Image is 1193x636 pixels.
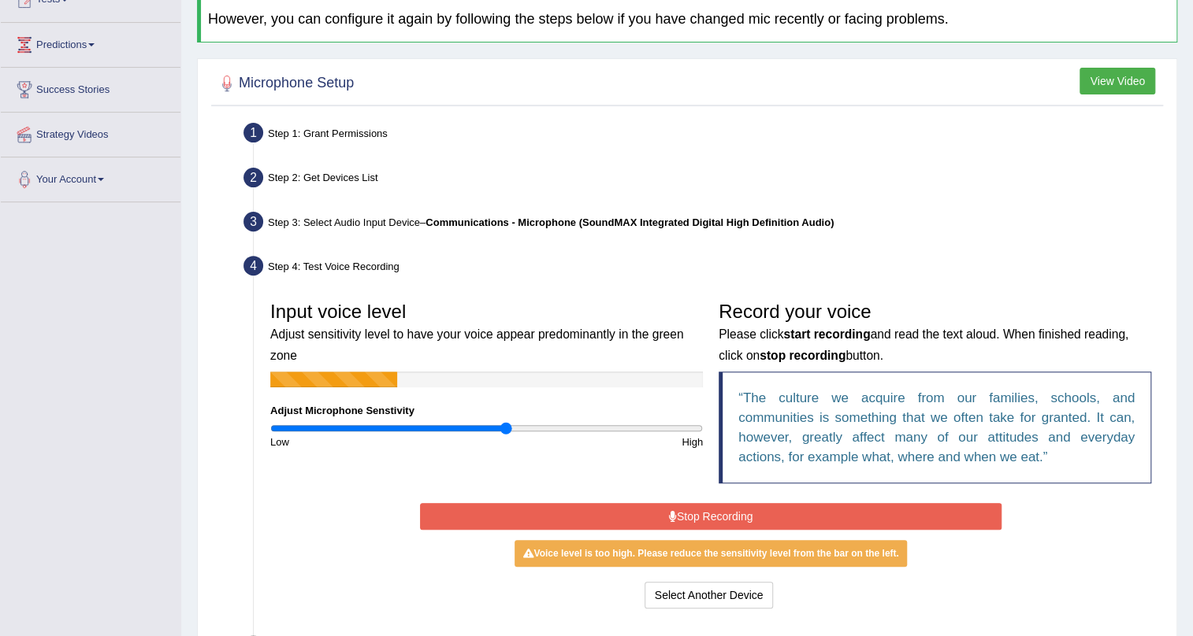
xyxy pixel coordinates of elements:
[719,301,1151,364] h3: Record your voice
[420,216,834,228] span: –
[236,251,1169,286] div: Step 4: Test Voice Recording
[1,68,180,107] a: Success Stories
[738,390,1135,464] q: The culture we acquire from our families, schools, and communities is something that we often tak...
[236,207,1169,242] div: Step 3: Select Audio Input Device
[236,163,1169,198] div: Step 2: Get Devices List
[1,157,180,197] a: Your Account
[760,349,846,362] b: stop recording
[208,12,1169,28] h4: However, you can configure it again by following the steps below if you have changed mic recently...
[783,327,870,341] b: start recording
[236,118,1169,153] div: Step 1: Grant Permissions
[420,503,1002,530] button: Stop Recording
[719,327,1128,361] small: Please click and read the text aloud. When finished reading, click on button.
[270,327,683,361] small: Adjust sensitivity level to have your voice appear predominantly in the green zone
[1080,68,1155,94] button: View Video
[215,72,354,95] h2: Microphone Setup
[1,113,180,152] a: Strategy Videos
[1,23,180,62] a: Predictions
[270,301,703,364] h3: Input voice level
[270,403,414,418] label: Adjust Microphone Senstivity
[426,216,834,228] b: Communications - Microphone (SoundMAX Integrated Digital High Definition Audio)
[262,434,487,449] div: Low
[515,540,906,567] div: Voice level is too high. Please reduce the sensitivity level from the bar on the left.
[645,582,774,608] button: Select Another Device
[487,434,712,449] div: High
